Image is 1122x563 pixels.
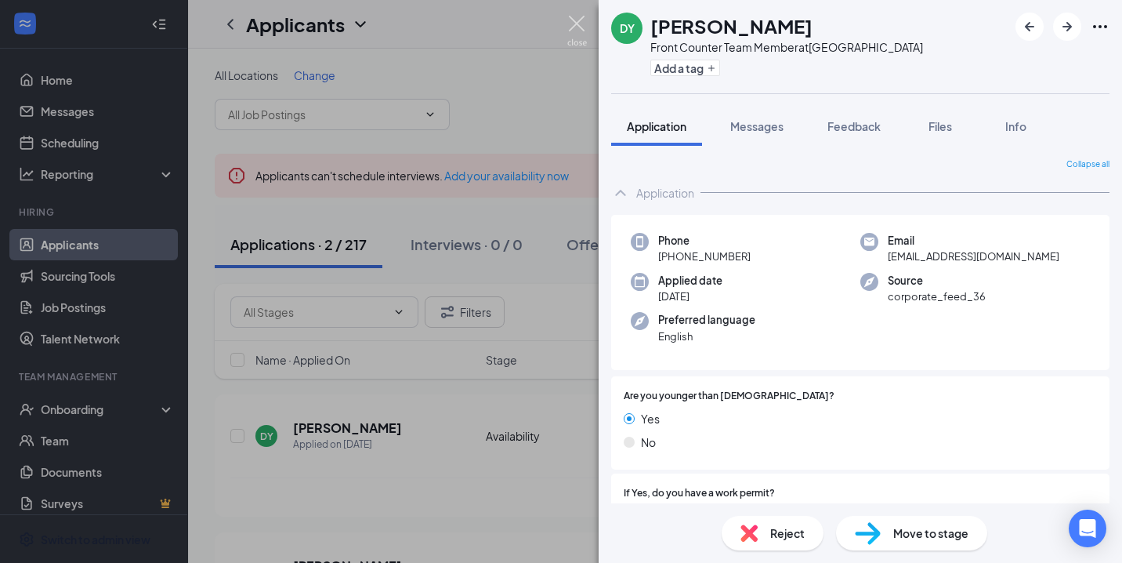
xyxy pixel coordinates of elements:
svg: Ellipses [1091,17,1109,36]
span: Files [928,119,952,133]
span: Feedback [827,119,881,133]
svg: Plus [707,64,716,73]
span: [PHONE_NUMBER] [658,249,751,264]
span: Application [627,119,686,133]
h1: [PERSON_NAME] [650,13,813,39]
span: English [658,329,755,344]
span: Preferred language [658,312,755,328]
span: No [641,434,656,451]
span: Move to stage [893,525,968,542]
svg: ArrowLeftNew [1020,17,1039,36]
span: Messages [730,119,784,133]
span: Email [888,233,1059,249]
svg: ChevronUp [611,183,630,202]
span: Source [888,273,986,289]
span: Collapse all [1066,158,1109,171]
span: [EMAIL_ADDRESS][DOMAIN_NAME] [888,249,1059,264]
span: If Yes, do you have a work permit? [624,486,775,501]
div: DY [620,20,635,36]
span: Reject [770,525,805,542]
span: Info [1005,119,1026,133]
span: Are you younger than [DEMOGRAPHIC_DATA]? [624,389,834,404]
span: Phone [658,233,751,249]
span: Yes [641,410,660,427]
span: [DATE] [658,289,722,304]
svg: ArrowRight [1058,17,1077,36]
button: PlusAdd a tag [650,60,720,76]
div: Front Counter Team Member at [GEOGRAPHIC_DATA] [650,39,923,55]
span: Applied date [658,273,722,289]
div: Application [636,185,694,201]
span: corporate_feed_36 [888,289,986,304]
div: Open Intercom Messenger [1069,510,1106,547]
button: ArrowLeftNew [1015,13,1044,41]
button: ArrowRight [1053,13,1081,41]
